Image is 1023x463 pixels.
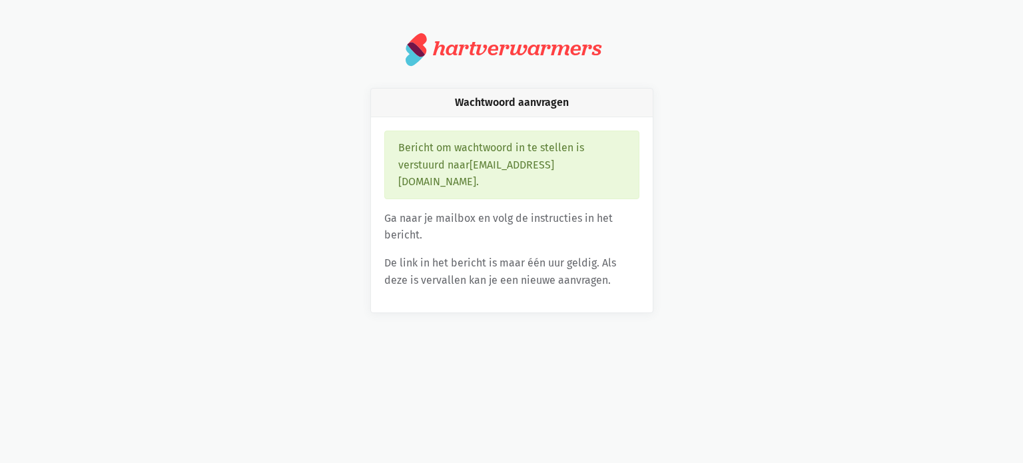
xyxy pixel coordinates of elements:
div: Wachtwoord aanvragen [371,89,653,117]
img: logo.svg [406,32,428,67]
div: Bericht om wachtwoord in te stellen is verstuurd naar [EMAIL_ADDRESS][DOMAIN_NAME] . [384,131,639,199]
p: Ga naar je mailbox en volg de instructies in het bericht. [384,210,639,244]
a: hartverwarmers [406,32,617,67]
div: hartverwarmers [433,36,601,61]
p: De link in het bericht is maar één uur geldig. Als deze is vervallen kan je een nieuwe aanvragen. [384,254,639,288]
